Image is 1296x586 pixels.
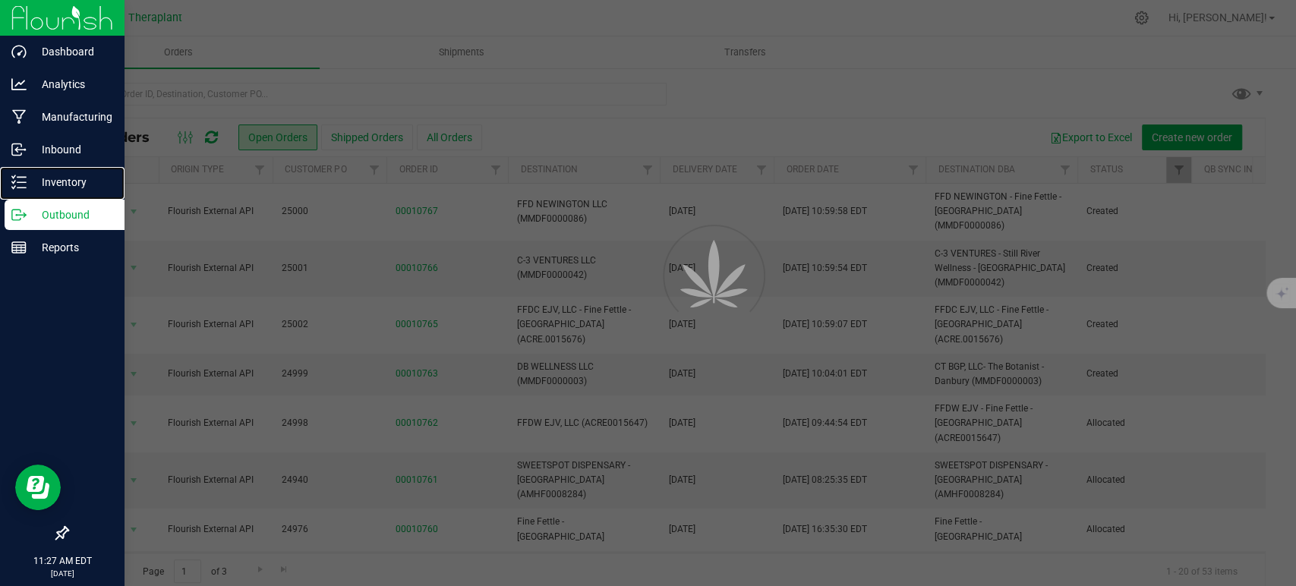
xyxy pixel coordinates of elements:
[27,238,118,257] p: Reports
[27,206,118,224] p: Outbound
[27,140,118,159] p: Inbound
[11,109,27,124] inline-svg: Manufacturing
[27,43,118,61] p: Dashboard
[27,75,118,93] p: Analytics
[11,240,27,255] inline-svg: Reports
[15,465,61,510] iframe: Resource center
[7,554,118,568] p: 11:27 AM EDT
[11,44,27,59] inline-svg: Dashboard
[27,173,118,191] p: Inventory
[7,568,118,579] p: [DATE]
[27,108,118,126] p: Manufacturing
[11,207,27,222] inline-svg: Outbound
[11,77,27,92] inline-svg: Analytics
[11,142,27,157] inline-svg: Inbound
[11,175,27,190] inline-svg: Inventory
